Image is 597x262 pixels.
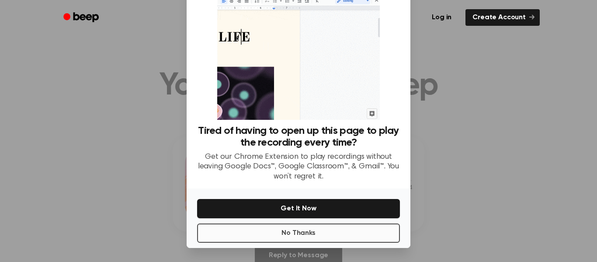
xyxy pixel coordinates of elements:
[197,224,400,243] button: No Thanks
[423,7,460,28] a: Log in
[197,125,400,149] h3: Tired of having to open up this page to play the recording every time?
[197,199,400,218] button: Get It Now
[57,9,107,26] a: Beep
[197,152,400,182] p: Get our Chrome Extension to play recordings without leaving Google Docs™, Google Classroom™, & Gm...
[465,9,540,26] a: Create Account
